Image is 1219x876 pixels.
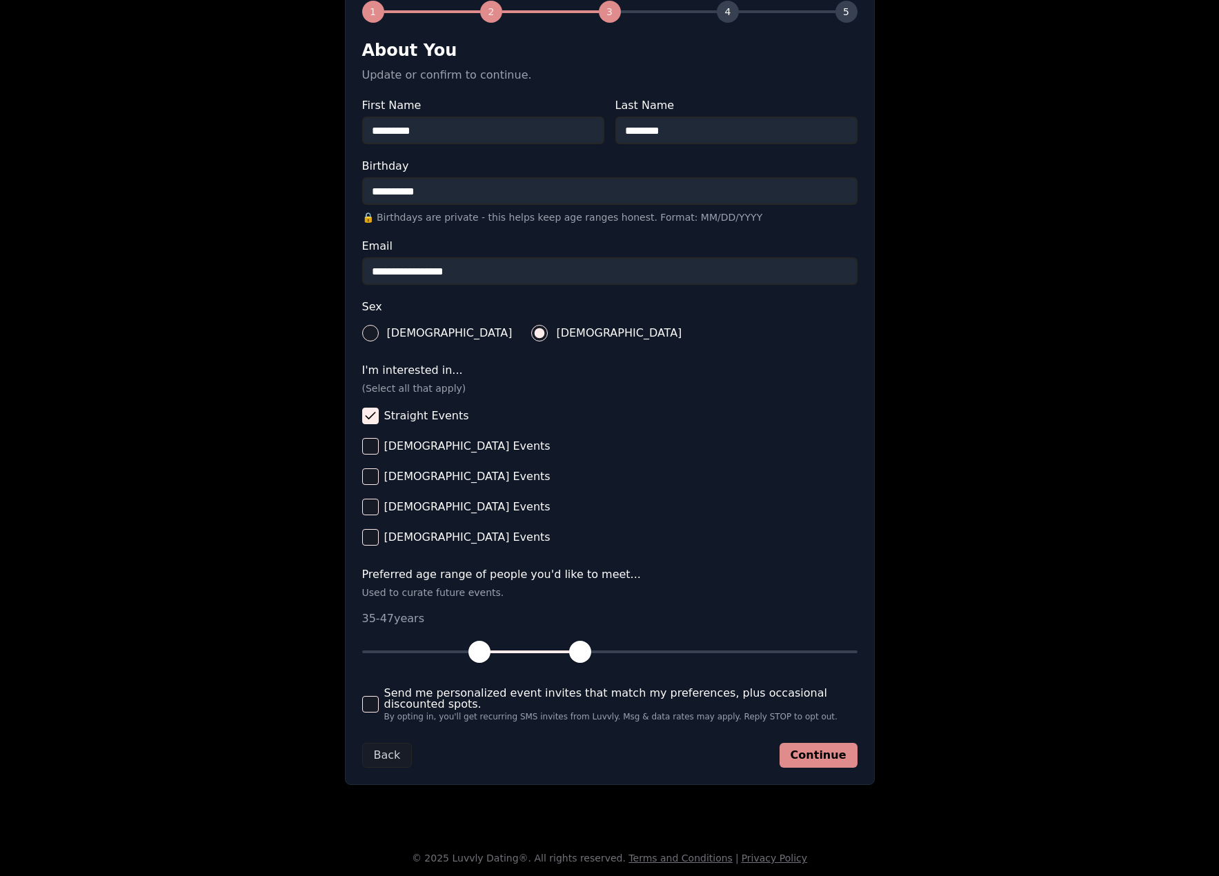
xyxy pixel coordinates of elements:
[735,853,739,864] span: |
[628,853,733,864] a: Terms and Conditions
[480,1,502,23] div: 2
[362,1,384,23] div: 1
[362,301,858,312] label: Sex
[384,713,858,721] span: By opting in, you'll get recurring SMS invites from Luvvly. Msg & data rates may apply. Reply STO...
[362,499,379,515] button: [DEMOGRAPHIC_DATA] Events
[362,381,858,395] p: (Select all that apply)
[387,328,513,339] span: [DEMOGRAPHIC_DATA]
[362,438,379,455] button: [DEMOGRAPHIC_DATA] Events
[362,586,858,599] p: Used to curate future events.
[362,161,858,172] label: Birthday
[384,471,551,482] span: [DEMOGRAPHIC_DATA] Events
[384,441,551,452] span: [DEMOGRAPHIC_DATA] Events
[384,688,858,710] span: Send me personalized event invites that match my preferences, plus occasional discounted spots.
[780,743,858,768] button: Continue
[362,408,379,424] button: Straight Events
[556,328,682,339] span: [DEMOGRAPHIC_DATA]
[362,39,858,61] h2: About You
[362,468,379,485] button: [DEMOGRAPHIC_DATA] Events
[384,501,551,512] span: [DEMOGRAPHIC_DATA] Events
[835,1,858,23] div: 5
[717,1,739,23] div: 4
[362,100,604,111] label: First Name
[362,743,413,768] button: Back
[362,696,379,713] button: Send me personalized event invites that match my preferences, plus occasional discounted spots.By...
[615,100,858,111] label: Last Name
[362,325,379,341] button: [DEMOGRAPHIC_DATA]
[531,325,548,341] button: [DEMOGRAPHIC_DATA]
[362,365,858,376] label: I'm interested in...
[362,241,858,252] label: Email
[362,529,379,546] button: [DEMOGRAPHIC_DATA] Events
[384,532,551,543] span: [DEMOGRAPHIC_DATA] Events
[362,67,858,83] p: Update or confirm to continue.
[362,210,858,224] p: 🔒 Birthdays are private - this helps keep age ranges honest. Format: MM/DD/YYYY
[362,610,858,627] p: 35 - 47 years
[362,569,858,580] label: Preferred age range of people you'd like to meet...
[599,1,621,23] div: 3
[384,410,469,421] span: Straight Events
[742,853,807,864] a: Privacy Policy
